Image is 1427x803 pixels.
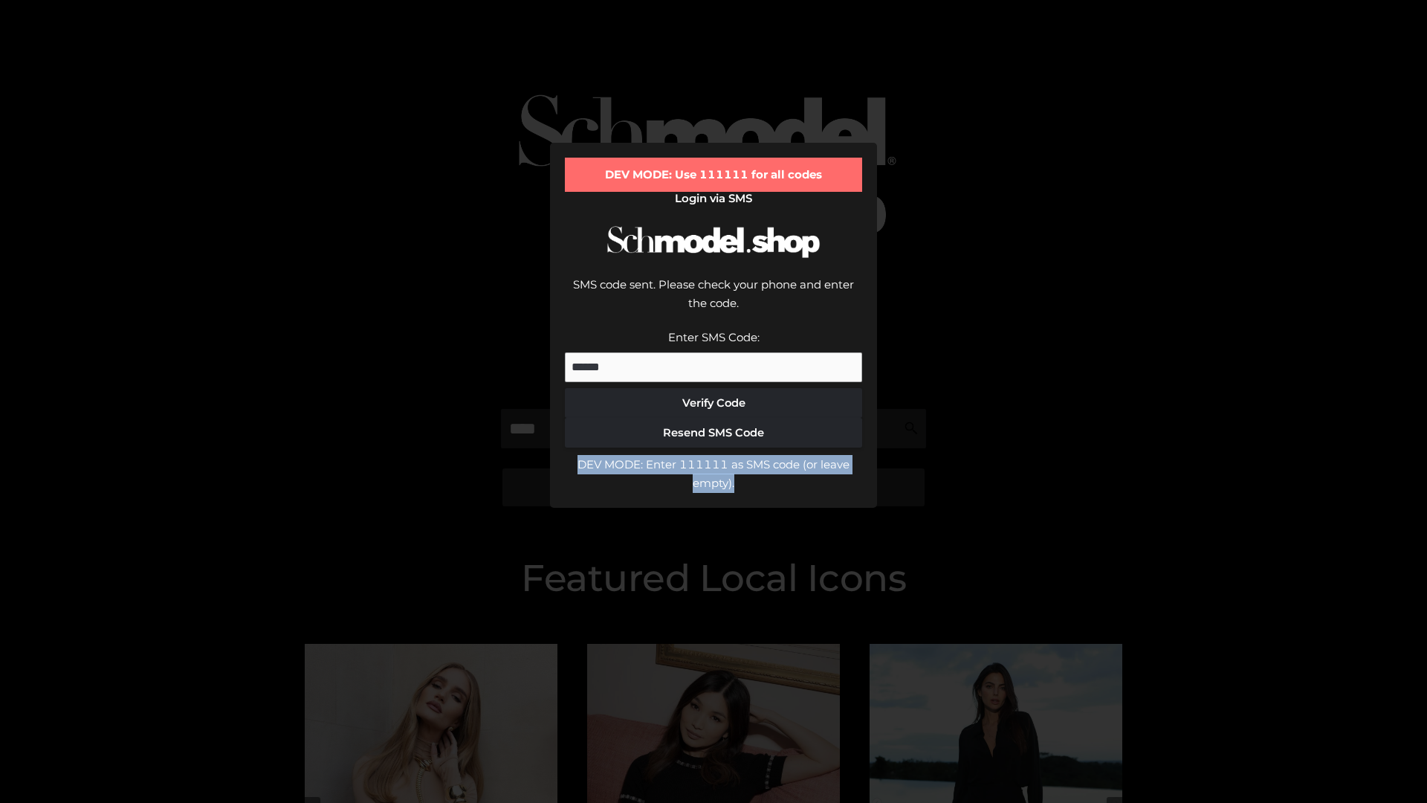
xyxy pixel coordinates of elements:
div: SMS code sent. Please check your phone and enter the code. [565,275,862,328]
div: DEV MODE: Use 111111 for all codes [565,158,862,192]
img: Schmodel Logo [602,213,825,271]
div: DEV MODE: Enter 111111 as SMS code (or leave empty). [565,455,862,493]
h2: Login via SMS [565,192,862,205]
button: Verify Code [565,388,862,418]
label: Enter SMS Code: [668,330,760,344]
button: Resend SMS Code [565,418,862,448]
